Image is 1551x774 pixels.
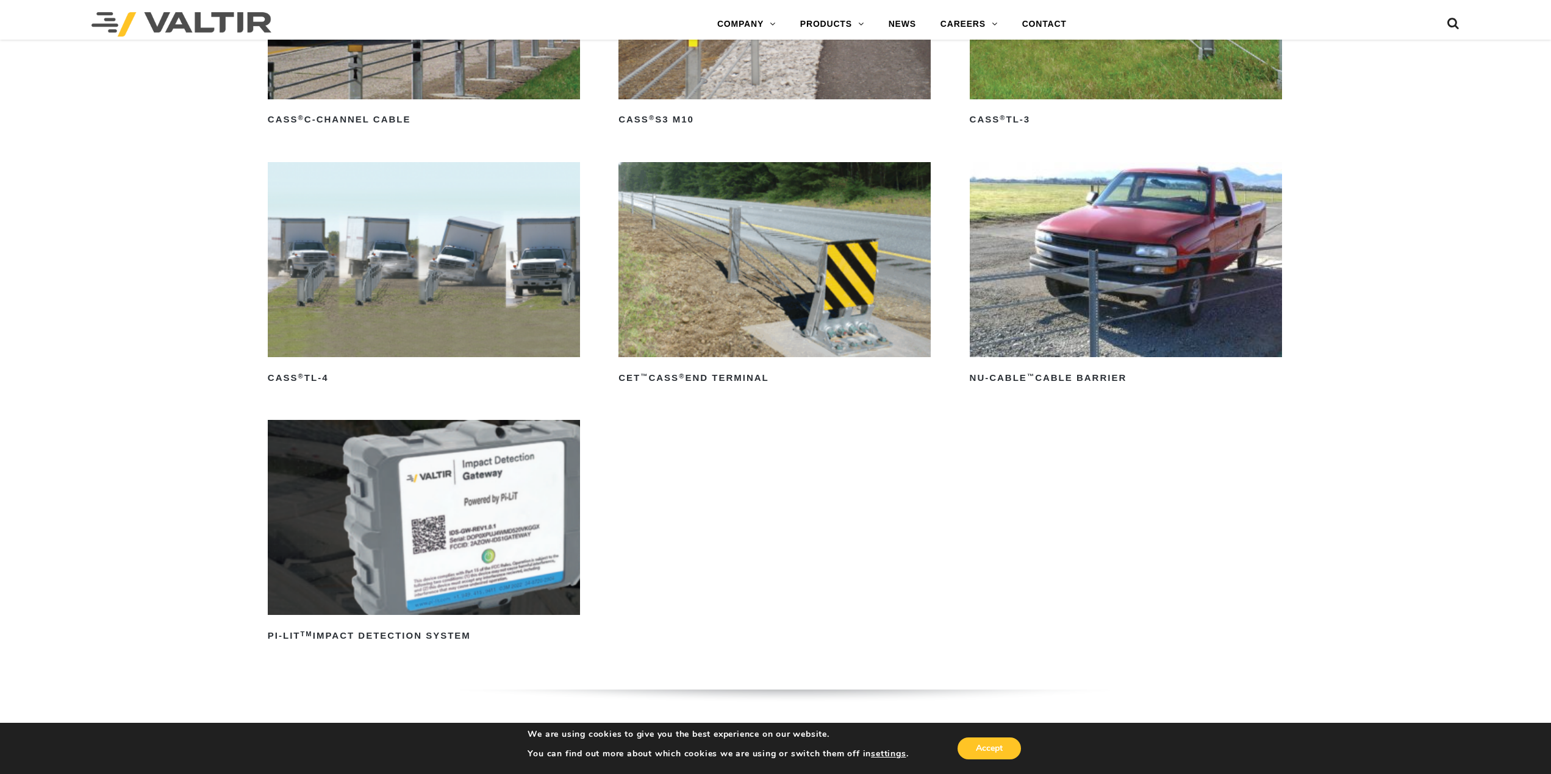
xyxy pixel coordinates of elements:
[1010,12,1079,37] a: CONTACT
[679,372,685,380] sup: ®
[268,110,580,130] h2: CASS C-Channel Cable
[788,12,876,37] a: PRODUCTS
[528,729,908,740] p: We are using cookies to give you the best experience on our website.
[298,372,304,380] sup: ®
[528,748,908,759] p: You can find out more about which cookies we are using or switch them off in .
[649,114,655,121] sup: ®
[268,162,580,388] a: CASS®TL-4
[1000,114,1006,121] sup: ®
[958,737,1021,759] button: Accept
[618,110,931,130] h2: CASS S3 M10
[1027,372,1035,380] sup: ™
[618,162,931,388] a: CET™CASS®End Terminal
[970,162,1282,388] a: NU-CABLE™Cable Barrier
[640,372,648,380] sup: ™
[970,110,1282,130] h2: CASS TL-3
[268,626,580,645] h2: PI-LIT Impact Detection System
[91,12,271,37] img: Valtir
[298,114,304,121] sup: ®
[705,12,788,37] a: COMPANY
[618,368,931,388] h2: CET CASS End Terminal
[301,630,313,637] sup: TM
[928,12,1010,37] a: CAREERS
[871,748,906,759] button: settings
[268,368,580,388] h2: CASS TL-4
[268,420,580,645] a: PI-LITTMImpact Detection System
[970,368,1282,388] h2: NU-CABLE Cable Barrier
[876,12,928,37] a: NEWS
